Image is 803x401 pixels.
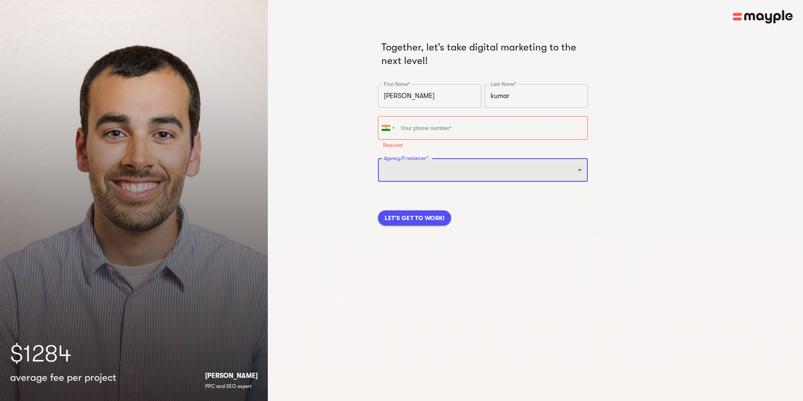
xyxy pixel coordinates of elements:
div: India (भारत): +91 [378,117,398,139]
h5: average fee per project [10,371,116,384]
input: First Name* [378,84,481,108]
img: Main logo [733,10,793,24]
button: LET'S GET TO WORK! [378,210,451,226]
span: PPC and SEO expert [205,383,251,389]
span: LET'S GET TO WORK! [385,213,444,223]
h1: $1284 [10,337,258,371]
h5: Together, let’s take digital marketing to the next level! [381,40,584,67]
input: Last Name* [485,84,588,108]
input: Your phone number* [378,116,588,140]
span: Required [383,142,403,148]
p: [PERSON_NAME] [205,371,258,381]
